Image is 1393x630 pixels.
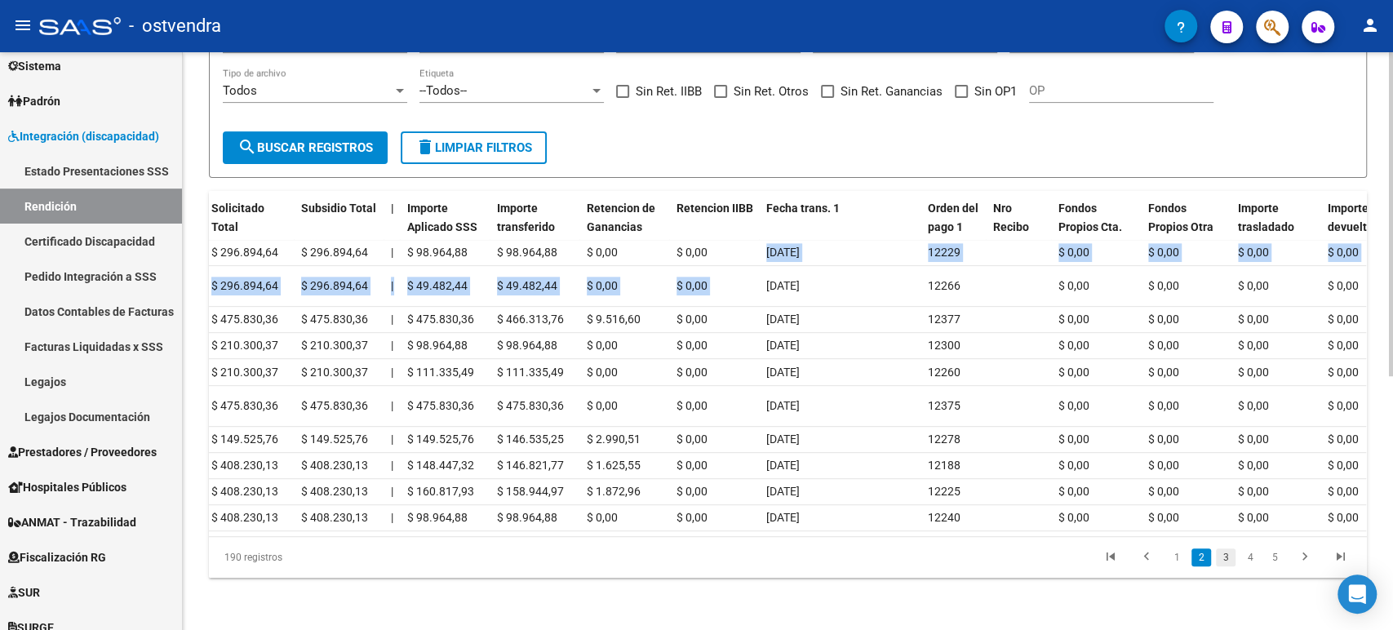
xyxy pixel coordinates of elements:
[211,433,278,446] span: $ 149.525,76
[1148,366,1179,379] span: $ 0,00
[211,511,278,524] span: $ 408.230,13
[1148,485,1179,498] span: $ 0,00
[497,511,557,524] span: $ 98.964,88
[407,246,468,259] span: $ 98.964,88
[587,339,618,352] span: $ 0,00
[1213,543,1238,571] li: page 3
[1058,313,1089,326] span: $ 0,00
[401,191,490,263] datatable-header-cell: Importe Aplicado SSS
[391,246,393,259] span: |
[223,131,388,164] button: Buscar registros
[1238,366,1269,379] span: $ 0,00
[1238,279,1269,292] span: $ 0,00
[8,478,126,496] span: Hospitales Públicos
[301,459,368,472] span: $ 408.230,13
[211,366,278,379] span: $ 210.300,37
[1058,366,1089,379] span: $ 0,00
[587,399,618,412] span: $ 0,00
[384,191,401,263] datatable-header-cell: |
[407,511,468,524] span: $ 98.964,88
[587,459,641,472] span: $ 1.625,55
[1167,548,1187,566] a: 1
[928,399,960,412] span: 12375
[1238,543,1262,571] li: page 4
[391,313,393,326] span: |
[8,548,106,566] span: Fiscalización RG
[391,399,393,412] span: |
[766,279,800,292] span: [DATE]
[205,191,295,263] datatable-header-cell: Solicitado Total
[1142,191,1231,263] datatable-header-cell: Fondos Propios Otra Cta.
[8,583,40,601] span: SUR
[211,339,278,352] span: $ 210.300,37
[1148,202,1213,252] span: Fondos Propios Otra Cta.
[677,202,753,215] span: Retencion IIBB
[391,511,393,524] span: |
[1148,399,1179,412] span: $ 0,00
[497,313,564,326] span: $ 466.313,76
[928,459,960,472] span: 12188
[734,82,809,101] span: Sin Ret. Otros
[1328,485,1359,498] span: $ 0,00
[580,191,670,263] datatable-header-cell: Retencion de Ganancias
[587,246,618,259] span: $ 0,00
[677,279,708,292] span: $ 0,00
[766,433,800,446] span: [DATE]
[766,202,840,215] span: Fecha trans. 1
[497,366,564,379] span: $ 111.335,49
[1058,459,1089,472] span: $ 0,00
[928,246,960,259] span: 12229
[1325,548,1356,566] a: go to last page
[766,459,800,472] span: [DATE]
[766,313,800,326] span: [DATE]
[407,339,468,352] span: $ 98.964,88
[1238,485,1269,498] span: $ 0,00
[407,202,477,233] span: Importe Aplicado SSS
[636,82,702,101] span: Sin Ret. IIBB
[391,366,393,379] span: |
[407,433,474,446] span: $ 149.525,76
[301,366,368,379] span: $ 210.300,37
[928,339,960,352] span: 12300
[415,137,435,157] mat-icon: delete
[1328,366,1359,379] span: $ 0,00
[928,366,960,379] span: 12260
[407,399,474,412] span: $ 475.830,36
[497,433,564,446] span: $ 146.535,25
[1328,339,1359,352] span: $ 0,00
[1058,433,1089,446] span: $ 0,00
[1328,459,1359,472] span: $ 0,00
[497,279,557,292] span: $ 49.482,44
[1328,246,1359,259] span: $ 0,00
[391,433,393,446] span: |
[1289,548,1320,566] a: go to next page
[587,202,655,233] span: Retencion de Ganancias
[301,313,368,326] span: $ 475.830,36
[1328,433,1359,446] span: $ 0,00
[1240,548,1260,566] a: 4
[237,140,373,155] span: Buscar registros
[391,459,393,472] span: |
[1148,279,1179,292] span: $ 0,00
[1148,246,1179,259] span: $ 0,00
[1191,548,1211,566] a: 2
[301,246,368,259] span: $ 296.894,64
[391,279,393,292] span: |
[1148,433,1179,446] span: $ 0,00
[677,399,708,412] span: $ 0,00
[928,485,960,498] span: 12225
[497,339,557,352] span: $ 98.964,88
[8,92,60,110] span: Padrón
[1148,339,1179,352] span: $ 0,00
[841,82,943,101] span: Sin Ret. Ganancias
[1238,202,1294,233] span: Importe trasladado
[211,399,278,412] span: $ 475.830,36
[587,279,618,292] span: $ 0,00
[928,433,960,446] span: 12278
[301,511,368,524] span: $ 408.230,13
[587,366,618,379] span: $ 0,00
[391,485,393,498] span: |
[1058,279,1089,292] span: $ 0,00
[921,191,987,263] datatable-header-cell: Orden del pago 1
[497,202,555,233] span: Importe transferido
